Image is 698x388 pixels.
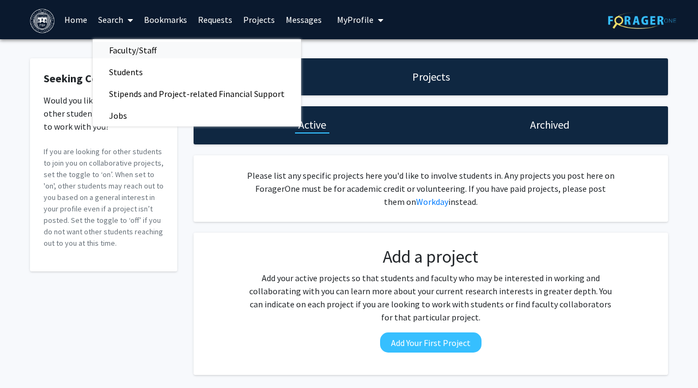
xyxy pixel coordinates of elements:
img: ForagerOne Logo [608,12,676,29]
a: Projects [238,1,280,39]
h1: Projects [412,69,450,84]
p: Please list any specific projects here you'd like to involve students in. Any projects you post h... [246,169,616,208]
iframe: Chat [8,339,46,380]
span: Would you like to receive other student requests to work with you? [44,94,140,133]
h1: Active [298,117,326,132]
span: Jobs [93,105,143,126]
a: Jobs [93,107,301,124]
span: Faculty/Staff [93,39,173,61]
span: My Profile [337,14,374,25]
a: Students [93,64,301,80]
a: Requests [192,1,238,39]
h1: Archived [530,117,569,132]
p: If you are looking for other students to join you on collaborative projects, set the toggle to ‘o... [44,146,164,249]
a: Faculty/Staff [93,42,301,58]
span: Students [93,61,159,83]
h2: Add a project [246,246,616,267]
a: Messages [280,1,327,39]
h2: Seeking Collaborators? [44,72,164,85]
img: Brandeis University Logo [30,9,55,33]
p: Add your active projects so that students and faculty who may be interested in working and collab... [246,271,616,324]
button: Add Your First Project [380,332,482,353]
a: Search [93,1,139,39]
a: Stipends and Project-related Financial Support [93,86,301,102]
a: Bookmarks [139,1,192,39]
span: Stipends and Project-related Financial Support [93,83,301,105]
a: Home [59,1,93,39]
a: Workday [416,196,448,207]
